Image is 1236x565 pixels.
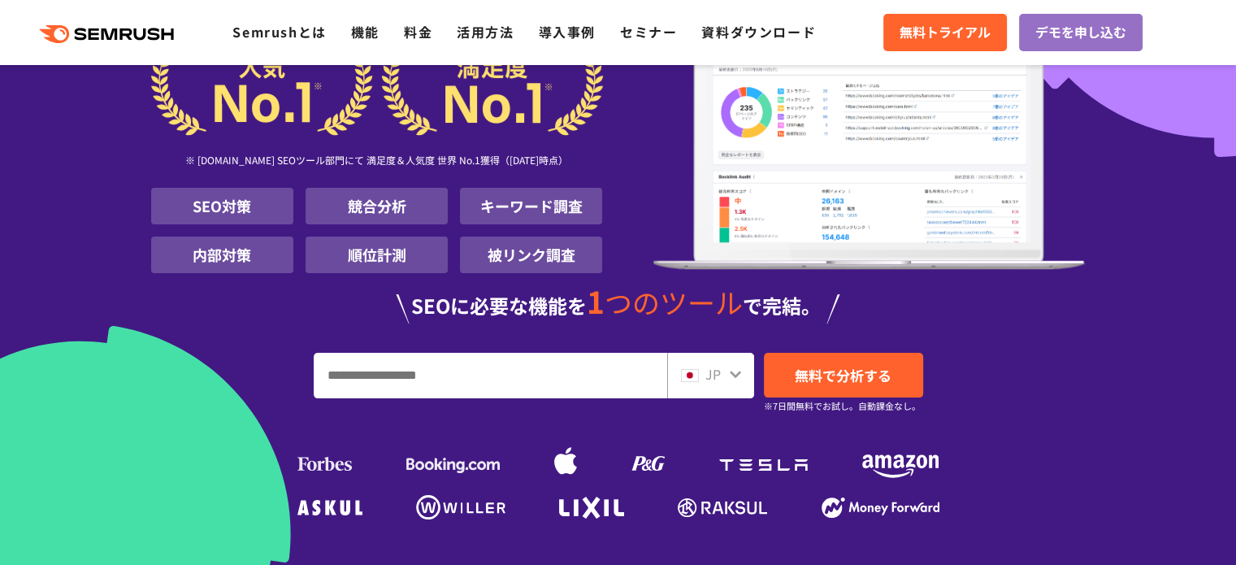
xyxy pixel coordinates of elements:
[404,22,432,41] a: 料金
[900,22,991,43] span: 無料トライアル
[232,22,326,41] a: Semrushとは
[883,14,1007,51] a: 無料トライアル
[764,353,923,398] a: 無料で分析する
[587,279,605,323] span: 1
[457,22,514,41] a: 活用方法
[743,291,821,319] span: で完結。
[151,286,1086,324] div: SEOに必要な機能を
[351,22,379,41] a: 機能
[460,188,602,224] li: キーワード調査
[306,237,448,273] li: 順位計測
[314,354,666,398] input: URL、キーワードを入力してください
[1019,14,1143,51] a: デモを申し込む
[306,188,448,224] li: 競合分析
[460,237,602,273] li: 被リンク調査
[764,398,921,414] small: ※7日間無料でお試し。自動課金なし。
[539,22,596,41] a: 導入事例
[151,136,603,188] div: ※ [DOMAIN_NAME] SEOツール部門にて 満足度＆人気度 世界 No.1獲得（[DATE]時点）
[701,22,816,41] a: 資料ダウンロード
[705,364,721,384] span: JP
[1035,22,1126,43] span: デモを申し込む
[620,22,677,41] a: セミナー
[605,282,743,322] span: つのツール
[151,237,293,273] li: 内部対策
[151,188,293,224] li: SEO対策
[795,365,891,385] span: 無料で分析する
